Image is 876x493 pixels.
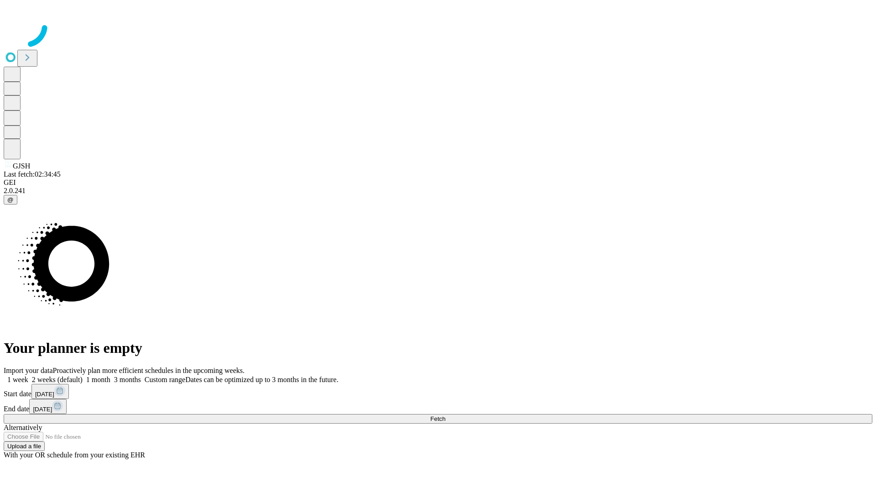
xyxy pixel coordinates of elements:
[35,391,54,398] span: [DATE]
[7,196,14,203] span: @
[4,367,53,374] span: Import your data
[53,367,245,374] span: Proactively plan more efficient schedules in the upcoming weeks.
[145,376,185,383] span: Custom range
[13,162,30,170] span: GJSH
[29,399,67,414] button: [DATE]
[4,399,872,414] div: End date
[185,376,338,383] span: Dates can be optimized up to 3 months in the future.
[4,187,872,195] div: 2.0.241
[4,170,61,178] span: Last fetch: 02:34:45
[32,376,83,383] span: 2 weeks (default)
[4,451,145,459] span: With your OR schedule from your existing EHR
[4,424,42,431] span: Alternatively
[4,384,872,399] div: Start date
[4,441,45,451] button: Upload a file
[430,415,445,422] span: Fetch
[31,384,69,399] button: [DATE]
[4,178,872,187] div: GEI
[33,406,52,413] span: [DATE]
[114,376,141,383] span: 3 months
[4,195,17,205] button: @
[7,376,28,383] span: 1 week
[4,414,872,424] button: Fetch
[86,376,110,383] span: 1 month
[4,340,872,357] h1: Your planner is empty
